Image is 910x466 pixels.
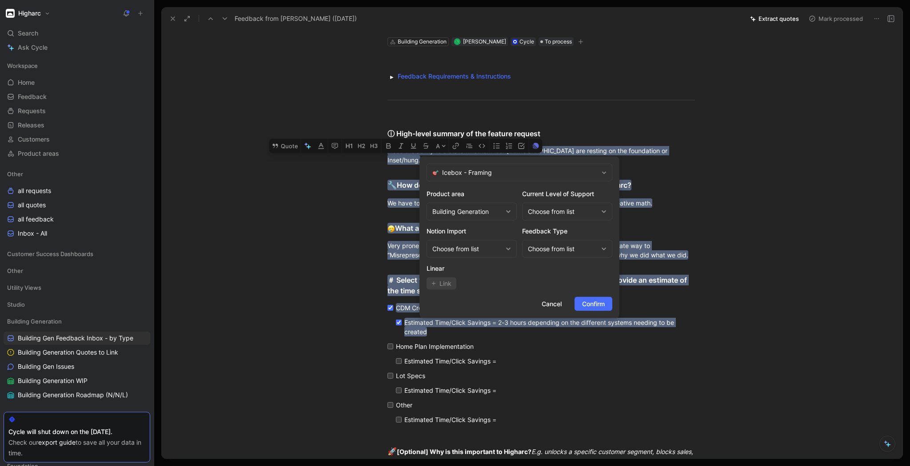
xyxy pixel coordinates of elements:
[582,299,605,309] span: Confirm
[528,206,598,217] div: Choose from list
[439,278,451,289] span: Link
[432,244,502,254] div: Choose from list
[442,167,598,178] span: Icebox - Framing
[427,189,517,199] h2: Product area
[432,170,439,176] img: 🎯
[427,277,456,290] button: Link
[427,263,612,274] h2: Linear
[522,189,612,199] h2: Current Level of Support
[522,226,612,237] h2: Feedback Type
[575,297,612,311] button: Confirm
[542,299,562,309] span: Cancel
[432,206,502,217] div: Building Generation
[534,297,569,311] button: Cancel
[427,226,517,237] h2: Notion Import
[528,244,598,254] div: Choose from list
